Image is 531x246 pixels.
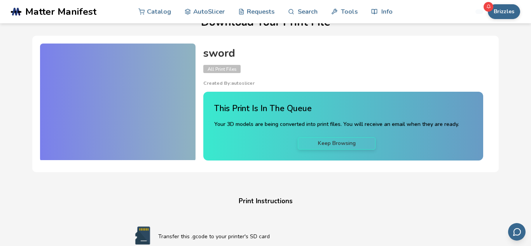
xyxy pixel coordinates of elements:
button: Send feedback via email [508,223,526,241]
span: Matter Manifest [25,6,96,17]
h4: Print Instructions [118,195,413,208]
p: Transfer this .gcode to your printer's SD card [158,232,404,241]
p: Created By: autoslicer [203,80,483,86]
span: All Print Files [203,65,241,73]
h4: sword [203,47,483,59]
h4: This Print Is In The Queue [214,103,459,115]
p: Your 3D models are being converted into print files. You will receive an email when they are ready. [214,120,459,129]
a: Keep Browsing [298,137,376,150]
button: Brizzles [488,4,520,19]
img: SD card [127,226,158,245]
h1: Download Your Print File [11,16,520,28]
